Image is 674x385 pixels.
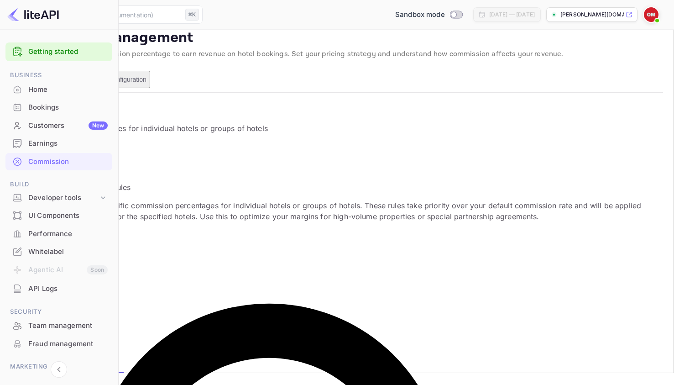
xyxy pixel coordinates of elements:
[5,225,112,242] a: Performance
[5,335,112,353] div: Fraud management
[489,11,535,19] div: [DATE] — [DATE]
[5,335,112,352] a: Fraud management
[185,9,199,21] div: ⌘K
[28,47,108,57] a: Getting started
[5,280,112,298] div: API Logs
[5,362,112,372] span: Marketing
[5,153,112,170] a: Commission
[5,280,112,297] a: API Logs
[5,117,112,134] a: CustomersNew
[11,29,663,47] p: Commission Management
[395,10,445,20] span: Sandbox mode
[28,284,108,294] div: API Logs
[28,102,108,113] div: Bookings
[28,339,108,349] div: Fraud management
[28,229,108,239] div: Performance
[5,81,112,99] div: Home
[5,81,112,98] a: Home
[28,211,108,221] div: UI Components
[11,182,663,193] p: About Commission Override Rules
[28,121,108,131] div: Customers
[11,49,663,60] p: Configure your default commission percentage to earn revenue on hotel bookings. Set your pricing ...
[5,99,112,116] div: Bookings
[644,7,658,22] img: Oliver Mendez
[5,225,112,243] div: Performance
[5,190,112,206] div: Developer tools
[5,42,112,61] div: Getting started
[5,179,112,190] span: Build
[89,121,108,130] div: New
[28,247,108,257] div: Whitelabel
[5,135,112,152] a: Earnings
[5,243,112,261] div: Whitelabel
[28,193,99,203] div: Developer tools
[560,11,624,19] p: [PERSON_NAME][DOMAIN_NAME]...
[51,361,67,378] button: Collapse navigation
[5,117,112,135] div: CustomersNew
[11,200,663,222] p: Override rules let you set specific commission percentages for individual hotels or groups of hot...
[11,123,663,134] p: Set specific markup percentages for individual hotels or groups of hotels
[28,138,108,149] div: Earnings
[7,7,59,22] img: LiteAPI logo
[5,317,112,334] a: Team management
[392,10,466,20] div: Switch to Production mode
[5,99,112,116] a: Bookings
[28,84,108,95] div: Home
[28,157,108,167] div: Commission
[11,163,663,174] p: i
[11,102,663,113] h4: Per-Hotel Overriding Rules
[5,70,112,80] span: Business
[5,243,112,260] a: Whitelabel
[5,317,112,335] div: Team management
[5,153,112,171] div: Commission
[5,207,112,224] a: UI Components
[28,321,108,331] div: Team management
[91,71,150,88] button: Test Configuration
[5,307,112,317] span: Security
[5,207,112,225] div: UI Components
